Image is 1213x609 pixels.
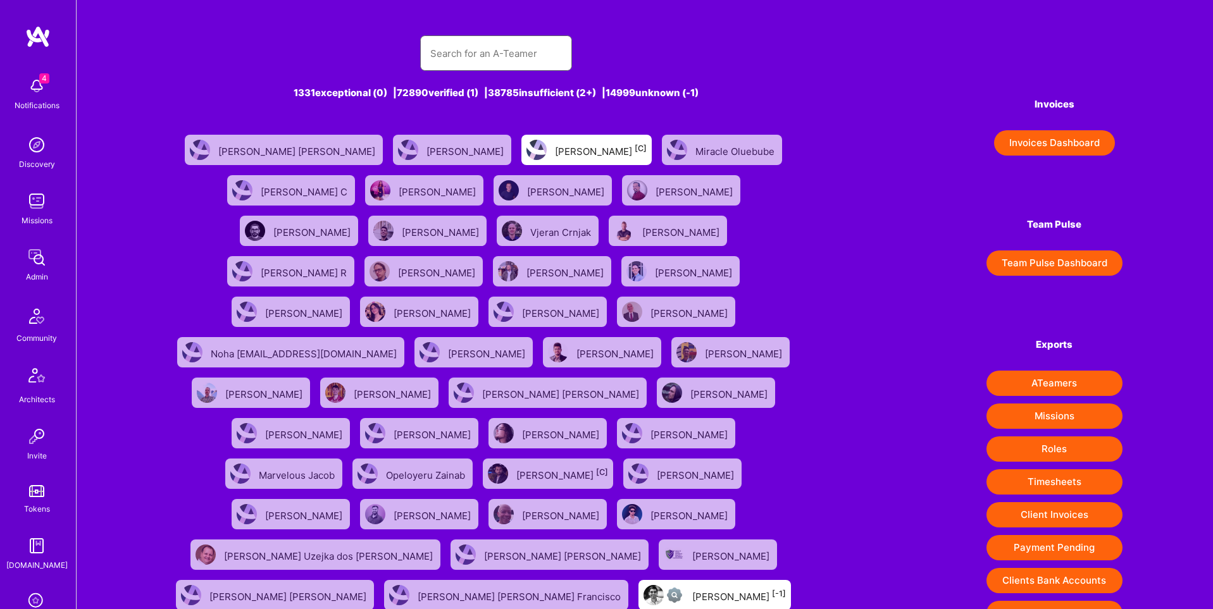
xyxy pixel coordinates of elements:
img: User Avatar [370,261,390,281]
img: User Avatar [237,302,257,322]
a: User Avatar[PERSON_NAME] C [222,170,360,211]
img: guide book [24,533,49,558]
button: Payment Pending [986,535,1123,560]
div: [PERSON_NAME] [265,425,345,441]
img: User Avatar [667,140,687,160]
button: Client Invoices [986,502,1123,527]
div: Marvelous Jacob [259,465,337,482]
div: [PERSON_NAME] [650,425,730,441]
img: User Avatar [197,383,217,403]
a: User Avatar[PERSON_NAME] [483,494,612,534]
a: User Avatar[PERSON_NAME] [359,251,488,292]
img: User Avatar [548,342,568,362]
a: User Avatar[PERSON_NAME] Uzejka dos [PERSON_NAME] [185,534,445,575]
div: [PERSON_NAME] [690,384,770,401]
div: [PERSON_NAME] [265,304,345,320]
img: User Avatar [494,302,514,322]
div: [PERSON_NAME] [394,425,473,441]
div: [PERSON_NAME] C [261,182,350,199]
a: User Avatar[PERSON_NAME] [235,211,363,251]
div: [DOMAIN_NAME] [6,558,68,572]
img: User Avatar [499,180,519,200]
div: Invite [27,449,47,462]
a: User Avatar[PERSON_NAME] [488,251,616,292]
img: User Avatar [232,180,252,200]
a: User AvatarVjeran Crnjak [492,211,604,251]
a: User Avatar[PERSON_NAME] [538,332,666,372]
div: [PERSON_NAME] R [261,263,349,280]
a: User AvatarNoha [EMAIL_ADDRESS][DOMAIN_NAME] [172,332,409,372]
a: User Avatar[PERSON_NAME] [315,372,444,413]
img: discovery [24,132,49,157]
a: User Avatar[PERSON_NAME] [355,413,483,453]
a: User Avatar[PERSON_NAME] [388,130,516,170]
div: 1331 exceptional (0) | 72890 verified (1) | 38785 insufficient (2+) | 14999 unknown (-1) [167,86,824,99]
div: Notifications [15,99,59,112]
img: User Avatar [365,423,385,443]
img: User Avatar [494,504,514,524]
img: User Avatar [182,342,202,362]
div: [PERSON_NAME] [650,304,730,320]
a: User Avatar[PERSON_NAME] [654,534,782,575]
img: admin teamwork [24,245,49,270]
div: Tokens [24,502,50,515]
div: [PERSON_NAME] [642,223,722,239]
img: User Avatar [181,585,201,605]
div: [PERSON_NAME] [399,182,478,199]
div: [PERSON_NAME] [692,546,772,563]
img: User Avatar [237,504,257,524]
div: Architects [19,393,55,406]
div: [PERSON_NAME] [265,506,345,522]
a: User Avatar[PERSON_NAME] [227,292,355,332]
div: Admin [26,270,48,283]
img: logo [25,25,51,48]
img: User Avatar [245,221,265,241]
sup: [C] [596,467,608,477]
a: User Avatar[PERSON_NAME] [604,211,732,251]
img: User Avatar [190,140,210,160]
a: User Avatar[PERSON_NAME] [488,170,617,211]
div: [PERSON_NAME] [522,425,602,441]
img: User Avatar [628,464,649,484]
a: User Avatar[PERSON_NAME] [652,372,780,413]
img: User Avatar [676,342,697,362]
img: User Avatar [488,464,508,484]
div: Opeloyeru Zainab [386,465,468,482]
img: User Avatar [237,423,257,443]
div: [PERSON_NAME] [PERSON_NAME] Francisco [418,587,623,603]
h4: Team Pulse [986,219,1123,230]
img: User Avatar [626,261,647,281]
a: User Avatar[PERSON_NAME] [483,292,612,332]
a: User Avatar[PERSON_NAME] [187,372,315,413]
div: [PERSON_NAME] [522,304,602,320]
div: Community [16,331,57,345]
a: User Avatar[PERSON_NAME] R [222,251,359,292]
input: Search for an A-Teamer [430,37,562,70]
a: User Avatar[PERSON_NAME] [PERSON_NAME] [445,534,654,575]
a: User Avatar[PERSON_NAME] [355,494,483,534]
img: User Avatar [662,383,682,403]
div: [PERSON_NAME] [398,263,478,280]
div: [PERSON_NAME] [394,506,473,522]
img: User Avatar [502,221,522,241]
img: tokens [29,485,44,497]
div: [PERSON_NAME] [576,344,656,360]
div: [PERSON_NAME] [PERSON_NAME] [482,384,642,401]
img: Invite [24,424,49,449]
img: User Avatar [365,302,385,322]
a: User Avatar[PERSON_NAME][C] [478,453,618,494]
img: User Avatar [230,464,251,484]
div: [PERSON_NAME] [448,344,528,360]
img: User Avatar [373,221,394,241]
div: [PERSON_NAME] [394,304,473,320]
h4: Invoices [986,99,1123,110]
span: 4 [39,73,49,83]
img: User Avatar [389,585,409,605]
img: User Avatar [358,464,378,484]
a: User Avatar[PERSON_NAME] [612,292,740,332]
a: Team Pulse Dashboard [986,250,1123,276]
a: User Avatar[PERSON_NAME] [PERSON_NAME] [444,372,652,413]
a: User Avatar[PERSON_NAME] [483,413,612,453]
img: User Avatar [456,544,476,565]
a: User Avatar[PERSON_NAME] [612,494,740,534]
